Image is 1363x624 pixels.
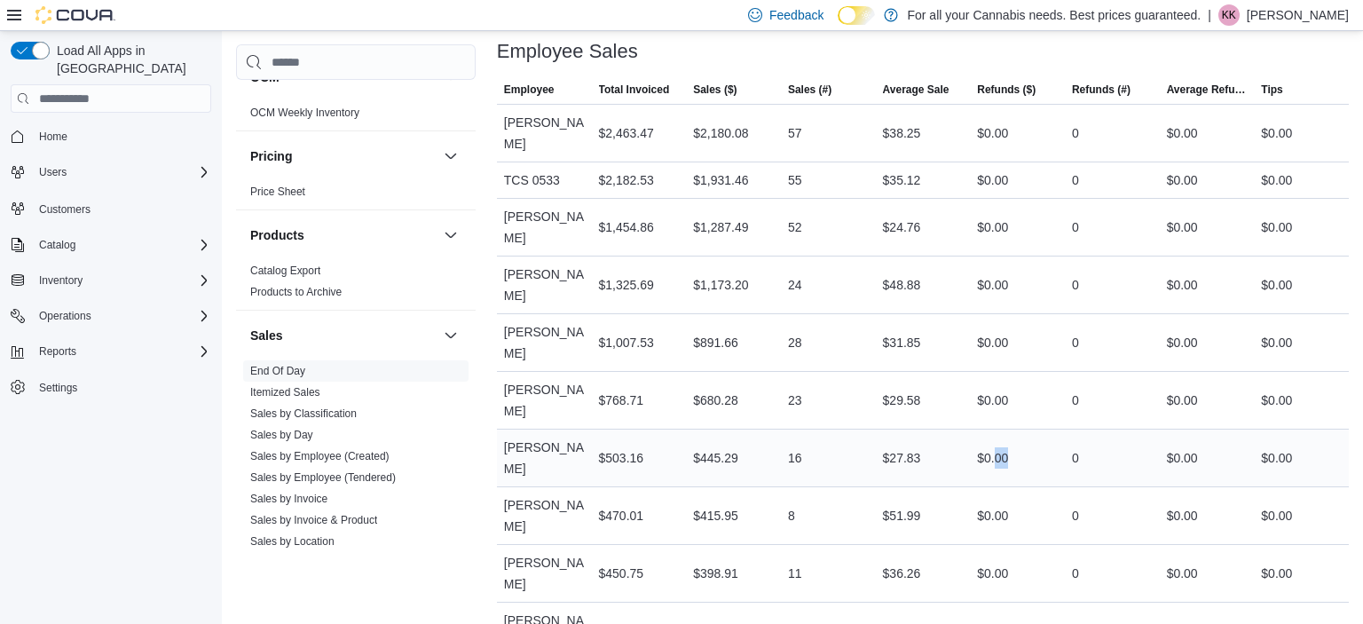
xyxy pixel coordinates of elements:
[250,407,357,420] a: Sales by Classification
[788,447,802,469] div: 16
[883,274,921,296] div: $48.88
[1167,170,1198,191] div: $0.00
[599,390,644,411] div: $768.71
[250,364,305,378] span: End Of Day
[250,107,359,119] a: OCM Weekly Inventory
[440,225,461,246] button: Products
[1072,217,1079,238] div: 0
[883,505,921,526] div: $51.99
[788,332,802,353] div: 28
[11,116,211,446] nav: Complex example
[693,332,738,353] div: $891.66
[693,83,737,97] span: Sales ($)
[497,105,592,162] div: [PERSON_NAME]
[250,327,437,344] button: Sales
[1261,447,1292,469] div: $0.00
[1261,122,1292,144] div: $0.00
[1261,170,1292,191] div: $0.00
[1208,4,1211,26] p: |
[599,274,654,296] div: $1,325.69
[250,535,335,548] a: Sales by Location
[788,170,802,191] div: 55
[883,447,921,469] div: $27.83
[907,4,1201,26] p: For all your Cannabis needs. Best prices guaranteed.
[4,160,218,185] button: Users
[883,217,921,238] div: $24.76
[250,429,313,441] a: Sales by Day
[977,217,1008,238] div: $0.00
[1072,83,1131,97] span: Refunds (#)
[693,447,738,469] div: $445.29
[39,344,76,359] span: Reports
[504,83,555,97] span: Employee
[497,372,592,429] div: [PERSON_NAME]
[39,273,83,288] span: Inventory
[838,25,839,26] span: Dark Mode
[1247,4,1349,26] p: [PERSON_NAME]
[250,471,396,484] a: Sales by Employee (Tendered)
[1072,563,1079,584] div: 0
[1072,122,1079,144] div: 0
[1167,83,1248,97] span: Average Refund
[788,122,802,144] div: 57
[497,257,592,313] div: [PERSON_NAME]
[250,385,320,399] span: Itemized Sales
[32,125,211,147] span: Home
[1261,390,1292,411] div: $0.00
[883,170,921,191] div: $35.12
[497,41,638,62] h3: Employee Sales
[32,270,90,291] button: Inventory
[32,234,83,256] button: Catalog
[1218,4,1240,26] div: Kate Kerschner
[788,390,802,411] div: 23
[599,447,644,469] div: $503.16
[497,430,592,486] div: [PERSON_NAME]
[250,286,342,298] a: Products to Archive
[32,376,211,399] span: Settings
[250,226,437,244] button: Products
[1261,563,1292,584] div: $0.00
[236,260,476,310] div: Products
[1167,274,1198,296] div: $0.00
[250,428,313,442] span: Sales by Day
[1222,4,1236,26] span: KK
[693,390,738,411] div: $680.28
[250,365,305,377] a: End Of Day
[497,314,592,371] div: [PERSON_NAME]
[788,563,802,584] div: 11
[1167,217,1198,238] div: $0.00
[250,186,305,198] a: Price Sheet
[599,122,654,144] div: $2,463.47
[1167,122,1198,144] div: $0.00
[39,130,67,144] span: Home
[788,217,802,238] div: 52
[883,122,921,144] div: $38.25
[32,162,74,183] button: Users
[1261,217,1292,238] div: $0.00
[497,199,592,256] div: [PERSON_NAME]
[250,450,390,462] a: Sales by Employee (Created)
[883,83,949,97] span: Average Sale
[693,274,748,296] div: $1,173.20
[4,304,218,328] button: Operations
[977,563,1008,584] div: $0.00
[250,492,327,506] span: Sales by Invoice
[250,147,292,165] h3: Pricing
[1261,274,1292,296] div: $0.00
[1072,170,1079,191] div: 0
[250,470,396,485] span: Sales by Employee (Tendered)
[1072,332,1079,353] div: 0
[1261,83,1282,97] span: Tips
[236,102,476,130] div: OCM
[1072,274,1079,296] div: 0
[32,305,211,327] span: Operations
[883,390,921,411] div: $29.58
[883,332,921,353] div: $31.85
[250,185,305,199] span: Price Sheet
[693,563,738,584] div: $398.91
[788,83,831,97] span: Sales (#)
[1167,332,1198,353] div: $0.00
[32,270,211,291] span: Inventory
[39,381,77,395] span: Settings
[1167,447,1198,469] div: $0.00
